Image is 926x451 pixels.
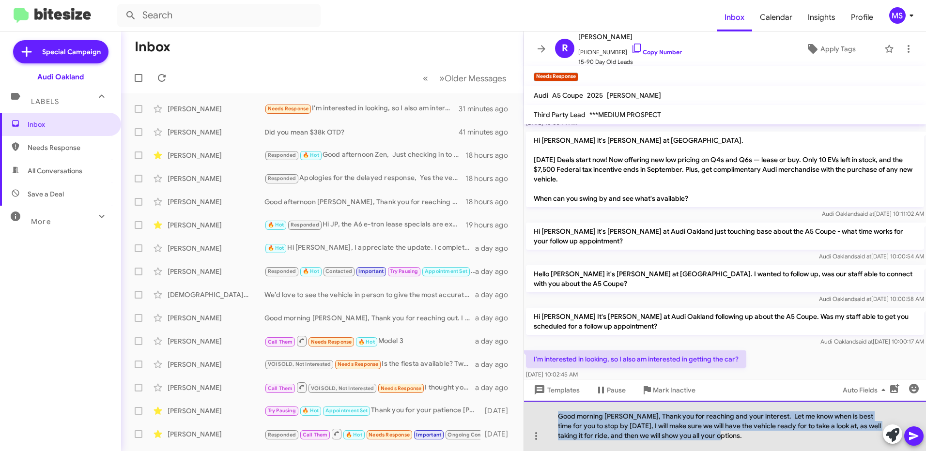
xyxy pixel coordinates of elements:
[168,174,264,183] div: [PERSON_NAME]
[475,336,516,346] div: a day ago
[445,73,506,84] span: Older Messages
[338,361,379,367] span: Needs Response
[416,432,441,438] span: Important
[459,127,516,137] div: 41 minutes ago
[264,173,465,184] div: Apologies for the delayed response, Yes the vehicle is still indeed sold. Let me know if you ther...
[889,7,906,24] div: MS
[168,127,264,137] div: [PERSON_NAME]
[168,243,264,253] div: [PERSON_NAME]
[13,40,108,63] a: Special Campaign
[264,381,475,393] div: I thought you sold it?
[475,360,516,369] div: a day ago
[459,104,516,114] div: 31 minutes ago
[843,381,889,399] span: Auto Fields
[168,220,264,230] div: [PERSON_NAME]
[633,381,703,399] button: Mark Inactive
[31,217,51,226] span: More
[168,383,264,392] div: [PERSON_NAME]
[417,68,512,88] nav: Page navigation example
[268,222,284,228] span: 🔥 Hot
[358,339,375,345] span: 🔥 Hot
[325,268,352,274] span: Contacted
[268,407,296,414] span: Try Pausing
[168,313,264,323] div: [PERSON_NAME]
[264,335,475,347] div: Model 3
[303,152,319,158] span: 🔥 Hot
[264,103,459,114] div: I'm interested in looking, so I also am interested in getting the car?
[264,197,465,207] div: Good afternoon [PERSON_NAME], Thank you for reaching out. Please do not hesitate to reach out, I ...
[717,3,752,31] a: Inbox
[881,7,915,24] button: MS
[268,361,331,367] span: VOI SOLD, Not Interested
[526,308,924,335] p: Hi [PERSON_NAME] It's [PERSON_NAME] at Audi Oakland following up about the A5 Coupe. Was my staff...
[439,72,445,84] span: »
[465,150,516,160] div: 18 hours ago
[302,407,319,414] span: 🔥 Hot
[843,3,881,31] a: Profile
[526,132,924,207] p: Hi [PERSON_NAME] it's [PERSON_NAME] at [GEOGRAPHIC_DATA]. [DATE] Deals start now! Now offering ne...
[168,360,264,369] div: [PERSON_NAME]
[31,97,59,106] span: Labels
[311,385,374,391] span: VOI SOLD, Not Interested
[168,406,264,416] div: [PERSON_NAME]
[578,57,682,67] span: 15-90 Day Old Leads
[526,265,924,292] p: Hello [PERSON_NAME] it's [PERSON_NAME] at [GEOGRAPHIC_DATA]. I wanted to follow up, was our staff...
[264,127,459,137] div: Did you mean $38k OTD?
[781,40,880,58] button: Apply Tags
[268,245,284,251] span: 🔥 Hot
[578,43,682,57] span: [PHONE_NUMBER]
[303,268,319,274] span: 🔥 Hot
[264,290,475,300] div: We’d love to see the vehicle in person to give the most accurate and competitive offer. Let me kn...
[475,243,516,253] div: a day ago
[854,295,871,302] span: said at
[168,267,264,276] div: [PERSON_NAME]
[264,266,475,277] div: Thank you!
[800,3,843,31] a: Insights
[819,295,924,302] span: Audi Oakland [DATE] 10:00:58 AM
[28,166,82,176] span: All Conversations
[480,406,516,416] div: [DATE]
[854,253,871,260] span: said at
[534,73,578,81] small: Needs Response
[475,267,516,276] div: a day ago
[475,313,516,323] div: a day ago
[369,432,410,438] span: Needs Response
[291,222,319,228] span: Responded
[534,110,586,119] span: Third Party Lead
[856,338,873,345] span: said at
[381,385,422,391] span: Needs Response
[264,359,475,370] div: Is the fiesta available? Two people told me it's sold.
[526,223,924,250] p: Hi [PERSON_NAME] it's [PERSON_NAME] at Audi Oakland just touching base about the A5 Coupe - what ...
[28,143,110,152] span: Needs Response
[433,68,512,88] button: Next
[42,47,101,57] span: Special Campaign
[268,152,296,158] span: Responded
[268,339,293,345] span: Call Them
[532,381,580,399] span: Templates
[168,104,264,114] div: [PERSON_NAME]
[268,385,293,391] span: Call Them
[607,381,626,399] span: Pause
[423,72,428,84] span: «
[857,210,874,217] span: said at
[607,91,661,100] span: [PERSON_NAME]
[526,371,578,378] span: [DATE] 10:02:45 AM
[264,313,475,323] div: Good morning [PERSON_NAME], Thank you for reaching out. I will have [PERSON_NAME] provide you wit...
[752,3,800,31] a: Calendar
[475,290,516,300] div: a day ago
[264,219,465,230] div: Hi JP, the A6 e-tron lease specials are excellent right now, but the biggest advantage is the EV ...
[524,401,926,451] div: Good morning [PERSON_NAME], Thank you for reaching and your interest. Let me know when is best ti...
[264,405,480,416] div: Thank you for your patience [PERSON_NAME]. Great News, it is still available. When is best time f...
[820,338,924,345] span: Audi Oakland [DATE] 10:00:17 AM
[168,336,264,346] div: [PERSON_NAME]
[480,429,516,439] div: [DATE]
[268,268,296,274] span: Responded
[587,91,603,100] span: 2025
[28,189,64,199] span: Save a Deal
[264,150,465,161] div: Good afternoon Zen, Just checking in to see if you if you could stop by [DATE] and let us take a ...
[117,4,321,27] input: Search
[589,110,661,119] span: ***MEDIUM PROSPECT
[28,120,110,129] span: Inbox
